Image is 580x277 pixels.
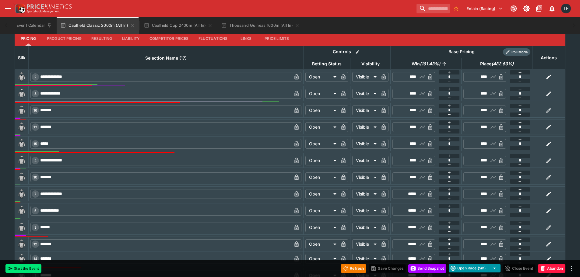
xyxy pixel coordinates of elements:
div: Base Pricing [446,48,477,56]
button: Refresh [341,264,366,273]
th: Silk [15,46,29,69]
button: Liability [117,31,145,46]
span: 7 [33,192,37,196]
img: blank-silk.png [17,156,26,165]
button: select merge strategy [488,264,501,272]
button: Tom Flynn [559,2,573,15]
button: Pricing [15,31,42,46]
button: Toggle light/dark mode [521,3,532,14]
img: blank-silk.png [17,122,26,132]
img: Sportsbook Management [27,10,60,13]
div: Open [305,72,339,82]
div: Visible [352,239,379,249]
span: 5 [33,209,38,213]
img: blank-silk.png [17,72,26,82]
button: Send Snapshot [408,264,446,273]
span: 3 [33,225,38,230]
div: Visible [352,72,379,82]
button: Notifications [547,3,557,14]
span: Betting Status [305,60,348,68]
span: 10 [32,175,38,179]
div: Visible [352,122,379,132]
button: Caulfield Classic 2000m (All In) [57,17,139,34]
button: more [568,265,575,272]
div: Open [305,156,339,165]
button: Open Race (5m) [449,264,488,272]
img: blank-silk.png [17,223,26,232]
img: blank-silk.png [17,139,26,149]
div: Visible [352,172,379,182]
button: Event Calendar [13,17,55,34]
th: Actions [532,46,565,69]
button: Select Tenant [463,4,506,13]
button: Links [232,31,260,46]
div: Open [305,106,339,115]
div: Tom Flynn [561,4,571,13]
button: Thousand Guineas 1600m (All In) [217,17,303,34]
span: Mark an event as closed and abandoned. [538,265,565,271]
span: 2 [33,75,38,79]
button: Connected to PK [508,3,519,14]
span: 12 [32,242,38,246]
div: Visible [352,139,379,149]
button: Resulting [86,31,117,46]
button: No Bookmarks [451,4,461,13]
button: Competitor Prices [145,31,194,46]
button: Price Limits [260,31,294,46]
div: Visible [352,89,379,99]
div: Visible [352,223,379,232]
div: Visible [352,106,379,115]
div: split button [449,264,501,272]
span: 8 [33,92,38,96]
th: Controls [304,46,391,58]
div: Visible [352,156,379,165]
button: Abandon [538,264,565,273]
span: Place(482.69%) [473,60,520,68]
img: PriceKinetics Logo [13,2,26,15]
span: 16 [32,108,38,113]
div: Open [305,122,339,132]
img: blank-silk.png [17,172,26,182]
img: blank-silk.png [17,89,26,99]
img: PriceKinetics [27,4,72,9]
img: blank-silk.png [17,189,26,199]
img: blank-silk.png [17,206,26,216]
input: search [417,4,450,13]
div: Visible [352,254,379,264]
button: Product Pricing [42,31,86,46]
div: Open [305,89,339,99]
button: Documentation [534,3,545,14]
button: Start the Event [5,264,41,273]
span: Visibility [355,60,386,68]
button: Caulfield Cup 2400m (All In) [140,17,216,34]
em: ( 161.43 %) [420,60,440,68]
span: Win(161.43%) [405,60,447,68]
img: blank-silk.png [17,239,26,249]
div: Open [305,206,339,216]
img: blank-silk.png [17,106,26,115]
span: 14 [32,257,38,261]
div: Open [305,189,339,199]
img: blank-silk.png [17,254,26,264]
div: Visible [352,189,379,199]
div: Open [305,223,339,232]
div: Show/hide Price Roll mode configuration. [503,48,530,56]
span: 4 [33,158,38,163]
div: Open [305,254,339,264]
div: Open [305,239,339,249]
button: open drawer [2,3,13,14]
span: Selection Name (17) [139,54,193,62]
span: Roll Mode [509,50,530,55]
span: 13 [32,125,38,129]
span: 15 [32,142,38,146]
button: Bulk edit [353,48,361,56]
div: Open [305,139,339,149]
button: Fluctuations [194,31,233,46]
em: ( 482.69 %) [491,60,514,68]
div: Open [305,172,339,182]
div: Visible [352,206,379,216]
